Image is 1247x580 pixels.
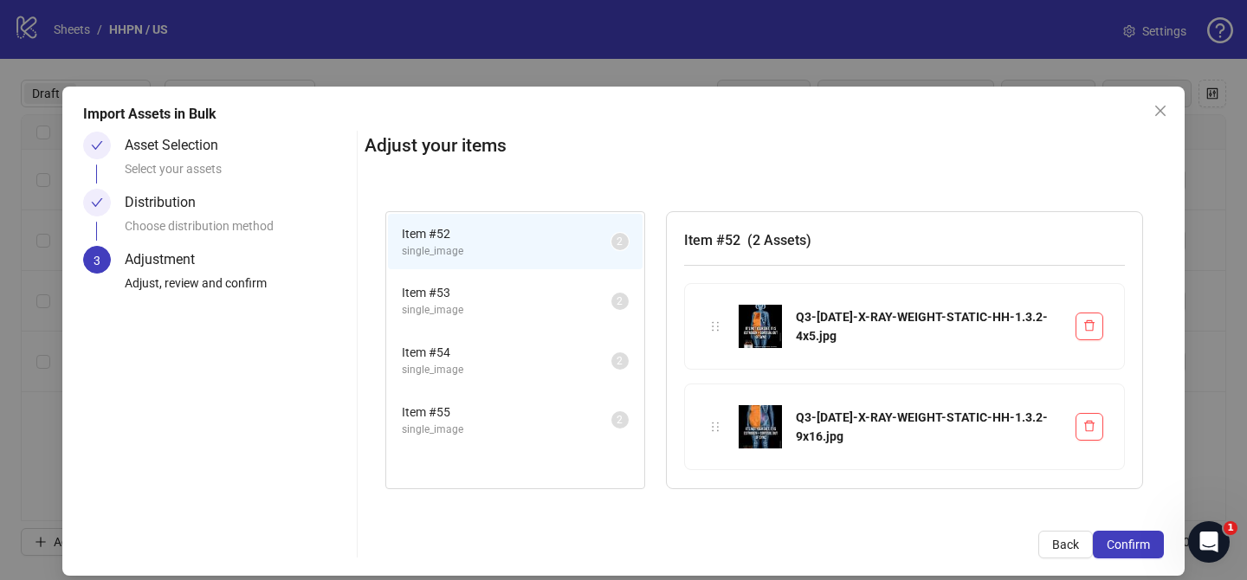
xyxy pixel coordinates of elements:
[709,421,721,433] span: holder
[402,422,611,438] span: single_image
[1224,521,1237,535] span: 1
[125,132,232,159] div: Asset Selection
[796,408,1062,446] div: Q3-[DATE]-X-RAY-WEIGHT-STATIC-HH-1.3.2-9x16.jpg
[91,197,103,209] span: check
[1153,104,1167,118] span: close
[402,343,611,362] span: Item # 54
[125,189,210,216] div: Distribution
[1083,420,1095,432] span: delete
[1038,531,1093,558] button: Back
[796,307,1062,345] div: Q3-[DATE]-X-RAY-WEIGHT-STATIC-HH-1.3.2-4x5.jpg
[1083,319,1095,332] span: delete
[402,283,611,302] span: Item # 53
[611,293,629,310] sup: 2
[1052,538,1079,551] span: Back
[402,243,611,260] span: single_image
[402,362,611,378] span: single_image
[706,417,725,436] div: holder
[617,235,623,248] span: 2
[1076,313,1103,340] button: Delete
[617,295,623,307] span: 2
[1147,97,1174,125] button: Close
[125,216,350,246] div: Choose distribution method
[83,104,1164,125] div: Import Assets in Bulk
[709,320,721,332] span: holder
[125,246,209,274] div: Adjustment
[402,224,611,243] span: Item # 52
[94,254,100,267] span: 3
[1093,531,1164,558] button: Confirm
[739,405,782,448] img: Q3-09-SEP-2025-X-RAY-WEIGHT-STATIC-HH-1.3.2-9x16.jpg
[611,411,629,429] sup: 2
[91,139,103,151] span: check
[617,355,623,367] span: 2
[1076,413,1103,441] button: Delete
[747,232,811,248] span: ( 2 Assets )
[611,352,629,370] sup: 2
[125,159,350,189] div: Select your assets
[611,233,629,250] sup: 2
[617,414,623,426] span: 2
[402,302,611,319] span: single_image
[706,317,725,336] div: holder
[402,403,611,422] span: Item # 55
[739,305,782,348] img: Q3-09-SEP-2025-X-RAY-WEIGHT-STATIC-HH-1.3.2-4x5.jpg
[365,132,1164,160] h2: Adjust your items
[1188,521,1230,563] iframe: Intercom live chat
[684,229,1125,251] h3: Item # 52
[1107,538,1150,551] span: Confirm
[125,274,350,303] div: Adjust, review and confirm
